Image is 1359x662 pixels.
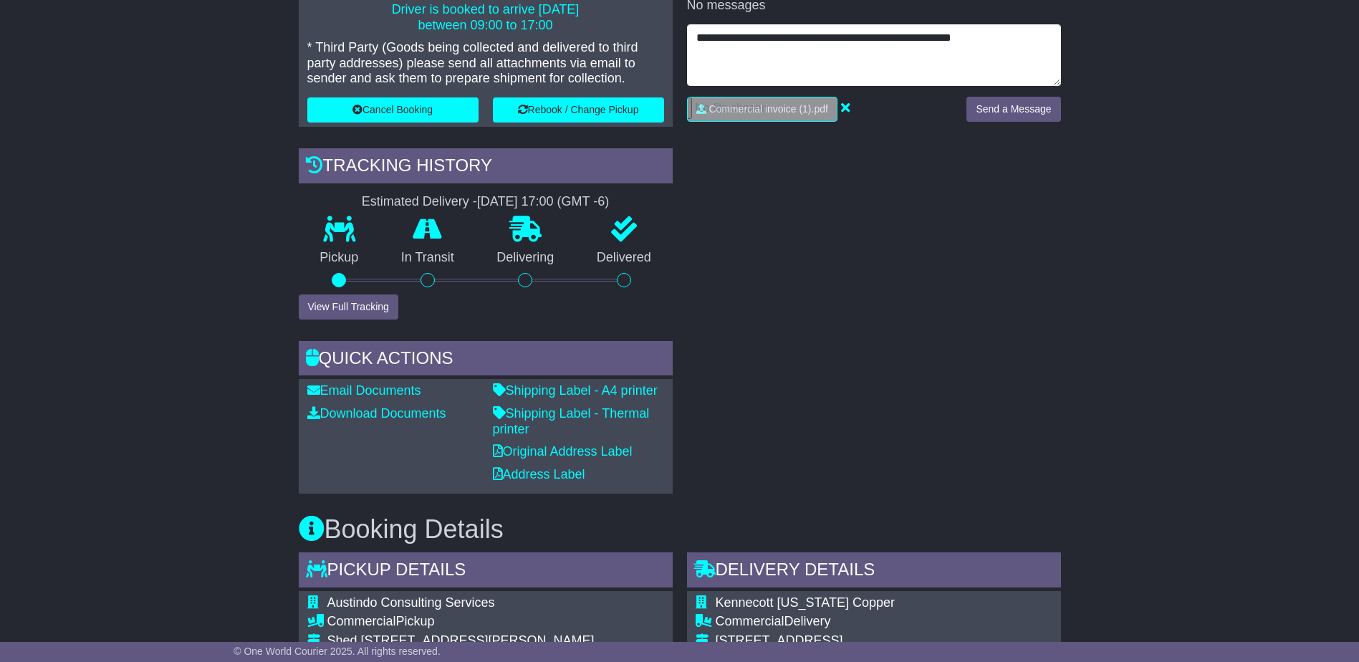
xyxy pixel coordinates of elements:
[966,97,1060,122] button: Send a Message
[476,250,576,266] p: Delivering
[493,383,658,398] a: Shipping Label - A4 printer
[380,250,476,266] p: In Transit
[716,614,784,628] span: Commercial
[716,595,895,610] span: Kennecott [US_STATE] Copper
[493,97,664,123] button: Rebook / Change Pickup
[493,406,650,436] a: Shipping Label - Thermal printer
[234,646,441,657] span: © One World Courier 2025. All rights reserved.
[307,40,664,87] p: * Third Party (Goods being collected and delivered to third party addresses) please send all atta...
[307,406,446,421] a: Download Documents
[299,148,673,187] div: Tracking history
[299,250,380,266] p: Pickup
[327,614,396,628] span: Commercial
[299,341,673,380] div: Quick Actions
[327,633,603,649] div: Shed [STREET_ADDRESS][PERSON_NAME]
[327,595,495,610] span: Austindo Consulting Services
[307,2,664,33] p: Driver is booked to arrive [DATE] between 09:00 to 17:00
[299,194,673,210] div: Estimated Delivery -
[299,552,673,591] div: Pickup Details
[477,194,609,210] div: [DATE] 17:00 (GMT -6)
[493,444,633,459] a: Original Address Label
[327,614,603,630] div: Pickup
[716,614,1040,630] div: Delivery
[716,633,1040,649] div: [STREET_ADDRESS]
[299,515,1061,544] h3: Booking Details
[307,383,421,398] a: Email Documents
[493,467,585,481] a: Address Label
[307,97,479,123] button: Cancel Booking
[687,552,1061,591] div: Delivery Details
[575,250,673,266] p: Delivered
[299,294,398,320] button: View Full Tracking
